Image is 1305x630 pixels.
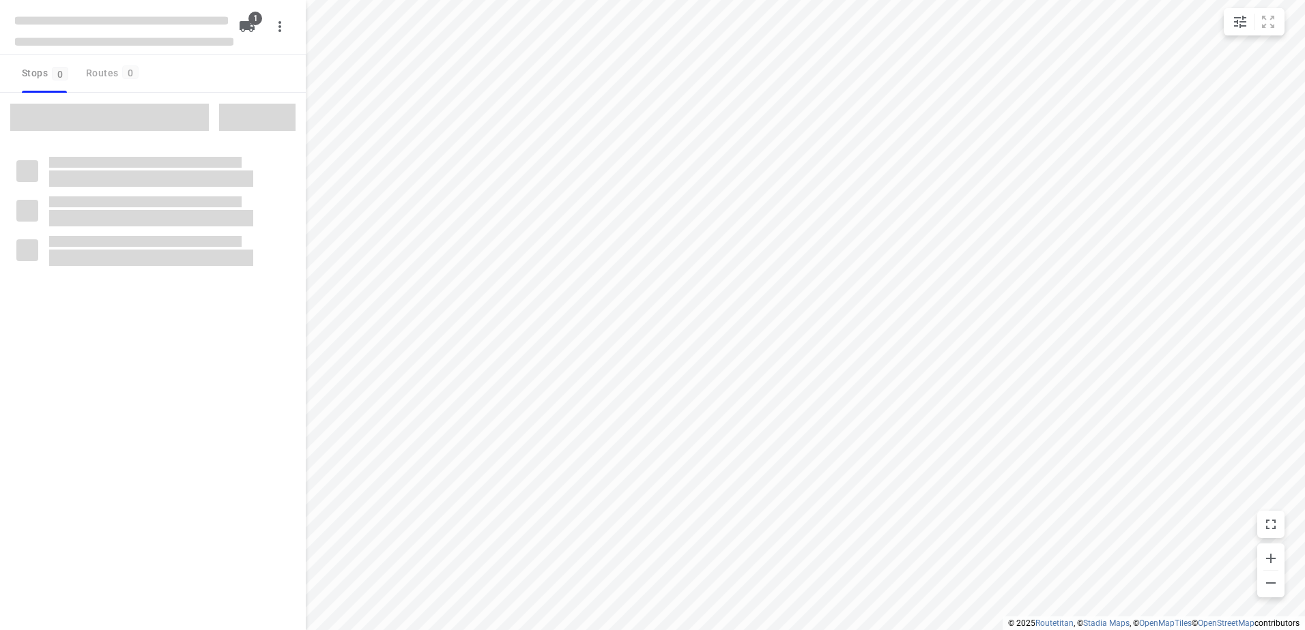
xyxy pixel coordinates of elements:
[1227,8,1254,35] button: Map settings
[1198,618,1254,628] a: OpenStreetMap
[1224,8,1285,35] div: small contained button group
[1139,618,1192,628] a: OpenMapTiles
[1035,618,1074,628] a: Routetitan
[1083,618,1130,628] a: Stadia Maps
[1008,618,1300,628] li: © 2025 , © , © © contributors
